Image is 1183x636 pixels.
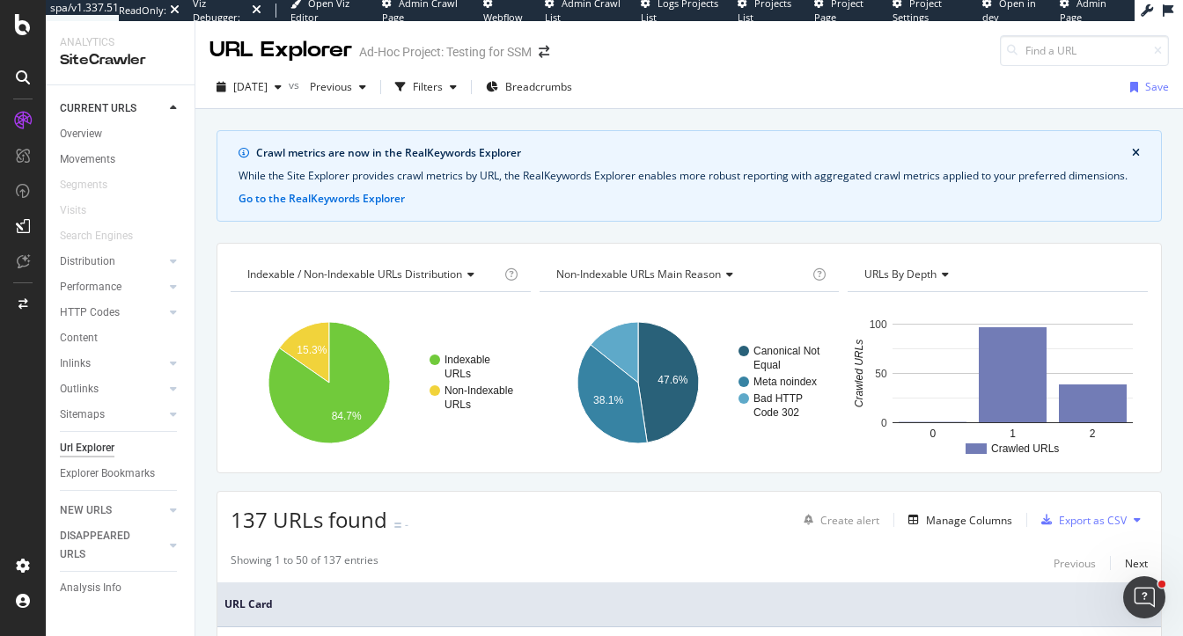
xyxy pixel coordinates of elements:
text: 0 [881,417,887,429]
img: Equal [394,523,401,528]
text: 2 [1090,428,1096,440]
a: Sitemaps [60,406,165,424]
svg: A chart. [231,306,531,459]
div: Outlinks [60,380,99,398]
text: Crawled URLs [853,340,865,407]
text: Indexable [445,354,490,366]
svg: A chart. [540,306,840,459]
a: Movements [60,150,182,169]
text: 0 [930,428,937,440]
div: Distribution [60,252,115,271]
span: 137 URLs found [231,505,387,534]
div: Analysis Info [60,579,121,597]
div: Filters [413,79,443,94]
text: Bad HTTP [753,392,803,405]
div: CURRENT URLS [60,99,136,118]
button: Next [1125,552,1148,574]
span: Non-Indexable URLs Main Reason [556,267,721,281]
a: NEW URLS [60,501,165,520]
text: 38.1% [593,394,623,406]
div: NEW URLS [60,501,112,520]
div: HTTP Codes [60,303,120,322]
h4: URLs by Depth [861,260,1132,289]
text: 47.6% [658,374,687,386]
div: Movements [60,150,115,169]
a: Search Engines [60,227,151,245]
button: Breadcrumbs [479,73,579,101]
text: 50 [876,368,888,380]
div: While the Site Explorer provides crawl metrics by URL, the RealKeywords Explorer enables more rob... [239,168,1140,184]
button: Go to the RealKeywords Explorer [239,191,405,207]
button: close banner [1128,142,1144,164]
div: info banner [217,130,1162,222]
a: Content [60,329,182,347]
div: Explorer Bookmarks [60,464,155,483]
a: Distribution [60,252,165,271]
text: 1 [1010,428,1016,440]
a: Visits [60,201,104,220]
text: 15.3% [297,344,327,356]
div: Save [1145,79,1169,94]
text: 84.7% [332,410,362,422]
div: Ad-Hoc Project: Testing for SSM [359,43,532,61]
span: Previous [303,79,352,94]
div: Performance [60,278,121,296]
div: arrow-right-arrow-left [539,46,549,58]
a: Outlinks [60,380,165,398]
div: SiteCrawler [60,50,180,70]
button: [DATE] [209,73,289,101]
a: Segments [60,176,125,194]
div: Export as CSV [1059,513,1127,528]
button: Save [1123,73,1169,101]
a: Performance [60,278,165,296]
input: Find a URL [1000,35,1169,66]
div: Sitemaps [60,406,105,424]
text: URLs [445,368,471,380]
span: Breadcrumbs [505,79,572,94]
span: Webflow [483,11,523,24]
a: CURRENT URLS [60,99,165,118]
a: DISAPPEARED URLS [60,527,165,564]
div: Visits [60,201,86,220]
a: Url Explorer [60,439,182,457]
a: Analysis Info [60,579,182,597]
button: Filters [388,73,464,101]
span: 2025 Oct. 1st [233,79,268,94]
text: URLs [445,398,471,411]
iframe: Intercom live chat [1123,576,1165,618]
div: Analytics [60,35,180,50]
span: Indexable / Non-Indexable URLs distribution [247,267,462,281]
h4: Non-Indexable URLs Main Reason [553,260,810,289]
text: Meta noindex [753,376,817,388]
button: Export as CSV [1034,506,1127,534]
span: URL Card [224,596,1141,612]
button: Previous [1054,552,1096,574]
div: Segments [60,176,107,194]
div: Manage Columns [926,513,1012,528]
div: Previous [1054,556,1096,571]
a: Overview [60,125,182,143]
button: Create alert [797,506,879,534]
a: Inlinks [60,355,165,373]
span: URLs by Depth [864,267,937,281]
a: Explorer Bookmarks [60,464,182,483]
div: Search Engines [60,227,133,245]
div: Overview [60,125,102,143]
text: Equal [753,359,781,371]
div: Showing 1 to 50 of 137 entries [231,552,378,574]
div: Create alert [820,513,879,528]
div: Content [60,329,98,347]
text: Canonical Not [753,345,820,357]
text: 100 [870,318,887,331]
div: Crawl metrics are now in the RealKeywords Explorer [256,145,1132,161]
h4: Indexable / Non-Indexable URLs Distribution [244,260,501,289]
text: Crawled URLs [991,442,1059,455]
div: URL Explorer [209,35,352,65]
button: Manage Columns [901,509,1012,530]
a: HTTP Codes [60,303,165,322]
svg: A chart. [848,306,1148,459]
div: Inlinks [60,355,91,373]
